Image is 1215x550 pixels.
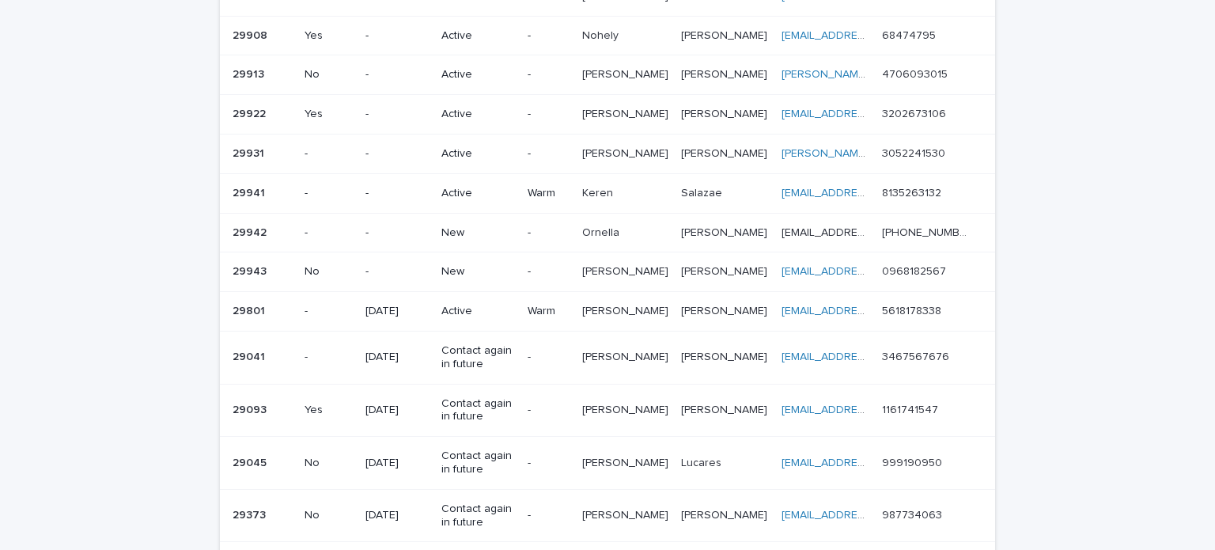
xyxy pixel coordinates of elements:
[365,29,429,43] p: -
[782,266,960,277] a: [EMAIL_ADDRESS][DOMAIN_NAME]
[528,457,570,470] p: -
[441,397,515,424] p: Contact again in future
[582,400,672,417] p: [PERSON_NAME]
[681,262,770,279] p: [PERSON_NAME]
[882,302,944,318] p: 5618178338
[441,265,515,279] p: New
[365,68,429,82] p: -
[365,226,429,240] p: -
[305,305,354,318] p: -
[528,147,570,161] p: -
[528,29,570,43] p: -
[233,104,269,121] p: 29922
[681,506,770,522] p: [PERSON_NAME]
[681,65,770,82] p: [PERSON_NAME]
[305,29,354,43] p: Yes
[305,404,354,417] p: Yes
[220,384,995,437] tr: 2909329093 Yes[DATE]Contact again in future-[PERSON_NAME][PERSON_NAME] [PERSON_NAME][PERSON_NAME]...
[582,302,672,318] p: [PERSON_NAME]
[305,265,354,279] p: No
[220,95,995,135] tr: 2992229922 Yes-Active-[PERSON_NAME][PERSON_NAME] [PERSON_NAME][PERSON_NAME] [EMAIL_ADDRESS][DOMAI...
[441,305,515,318] p: Active
[882,26,939,43] p: 68474795
[305,509,354,522] p: No
[782,223,872,240] p: ornellagi85@hotmail.con
[441,68,515,82] p: Active
[882,184,944,200] p: 8135263132
[365,305,429,318] p: [DATE]
[582,26,622,43] p: Nohely
[582,104,672,121] p: [PERSON_NAME]
[528,265,570,279] p: -
[365,457,429,470] p: [DATE]
[528,509,570,522] p: -
[782,305,960,317] a: [EMAIL_ADDRESS][DOMAIN_NAME]
[365,187,429,200] p: -
[233,223,270,240] p: 29942
[782,148,1047,159] a: [PERSON_NAME][EMAIL_ADDRESS][DOMAIN_NAME]
[220,292,995,332] tr: 2980129801 -[DATE]ActiveWarm[PERSON_NAME][PERSON_NAME] [PERSON_NAME][PERSON_NAME] [EMAIL_ADDRESS]...
[441,226,515,240] p: New
[681,453,725,470] p: Lucares
[681,144,770,161] p: [PERSON_NAME]
[220,437,995,490] tr: 2904529045 No[DATE]Contact again in future-[PERSON_NAME][PERSON_NAME] LucaresLucares [EMAIL_ADDRE...
[528,68,570,82] p: -
[305,226,354,240] p: -
[582,506,672,522] p: [PERSON_NAME]
[233,184,268,200] p: 29941
[528,108,570,121] p: -
[233,26,271,43] p: 29908
[882,144,948,161] p: 3052241530
[233,65,267,82] p: 29913
[681,347,770,364] p: [PERSON_NAME]
[582,453,672,470] p: [PERSON_NAME]
[365,509,429,522] p: [DATE]
[782,510,960,521] a: [EMAIL_ADDRESS][DOMAIN_NAME]
[882,347,952,364] p: 3467567676
[528,305,570,318] p: Warm
[365,147,429,161] p: -
[882,400,941,417] p: 1161741547
[441,503,515,529] p: Contact again in future
[365,108,429,121] p: -
[365,265,429,279] p: -
[882,262,949,279] p: 0968182567
[305,147,354,161] p: -
[782,404,960,415] a: [EMAIL_ADDRESS][DOMAIN_NAME]
[220,252,995,292] tr: 2994329943 No-New-[PERSON_NAME][PERSON_NAME] [PERSON_NAME][PERSON_NAME] [EMAIL_ADDRESS][DOMAIN_NA...
[305,187,354,200] p: -
[220,173,995,213] tr: 2994129941 --ActiveWarmKerenKeren SalazaeSalazae [EMAIL_ADDRESS][DOMAIN_NAME] 81352631328135263132
[582,65,672,82] p: [PERSON_NAME]
[305,351,354,364] p: -
[782,30,960,41] a: [EMAIL_ADDRESS][DOMAIN_NAME]
[681,400,770,417] p: [PERSON_NAME]
[220,213,995,252] tr: 2994229942 --New-OrnellaOrnella [PERSON_NAME][PERSON_NAME] [EMAIL_ADDRESS][EMAIL_ADDRESS] [PHONE_...
[782,69,1047,80] a: [PERSON_NAME][EMAIL_ADDRESS][DOMAIN_NAME]
[233,506,269,522] p: 29373
[233,453,270,470] p: 29045
[441,147,515,161] p: Active
[220,489,995,542] tr: 2937329373 No[DATE]Contact again in future-[PERSON_NAME][PERSON_NAME] [PERSON_NAME][PERSON_NAME] ...
[528,351,570,364] p: -
[220,331,995,384] tr: 2904129041 -[DATE]Contact again in future-[PERSON_NAME][PERSON_NAME] [PERSON_NAME][PERSON_NAME] [...
[528,187,570,200] p: Warm
[882,65,951,82] p: 4706093015
[882,223,973,240] p: +54 9 11 6900-5291
[582,184,616,200] p: Keren
[441,29,515,43] p: Active
[441,449,515,476] p: Contact again in future
[305,68,354,82] p: No
[233,400,270,417] p: 29093
[528,404,570,417] p: -
[233,144,267,161] p: 29931
[582,144,672,161] p: [PERSON_NAME]
[582,262,672,279] p: [PERSON_NAME]
[782,351,960,362] a: [EMAIL_ADDRESS][DOMAIN_NAME]
[233,262,270,279] p: 29943
[365,351,429,364] p: [DATE]
[681,184,725,200] p: Salazae
[681,26,770,43] p: [PERSON_NAME]
[782,457,960,468] a: [EMAIL_ADDRESS][DOMAIN_NAME]
[441,108,515,121] p: Active
[220,55,995,95] tr: 2991329913 No-Active-[PERSON_NAME][PERSON_NAME] [PERSON_NAME][PERSON_NAME] [PERSON_NAME][EMAIL_AD...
